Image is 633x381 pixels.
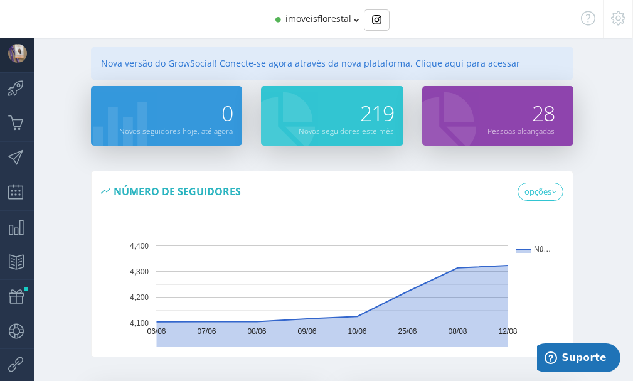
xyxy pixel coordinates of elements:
svg: A chart. [101,222,563,347]
text: 25/06 [398,328,417,336]
span: 0 [221,99,233,127]
text: 06/06 [147,328,166,336]
a: opções [518,183,563,201]
div: Nova versão do GrowSocial! Conecte-se agora através da nova plataforma. Clique aqui para acessar [91,47,573,80]
iframe: Abre um widget para que você possa encontrar mais informações [537,343,620,375]
img: Instagram_simple_icon.svg [372,15,381,24]
small: Pessoas alcançadas [487,126,555,136]
span: Número de seguidores [114,185,241,198]
span: 219 [360,99,394,127]
text: 09/06 [297,328,316,336]
small: Novos seguidores este mês [299,126,394,136]
text: 4,200 [130,293,149,302]
text: 12/08 [498,328,517,336]
text: 4,300 [130,267,149,276]
span: imoveisflorestal [285,13,351,24]
text: 4,400 [130,242,149,250]
text: 08/06 [247,328,266,336]
text: 07/06 [197,328,216,336]
span: 28 [532,99,555,127]
text: 08/08 [448,328,467,336]
text: Nú… [534,245,551,254]
img: User Image [8,44,27,63]
text: 10/06 [348,328,366,336]
div: Basic example [364,9,390,31]
text: 4,100 [130,319,149,328]
small: Novos seguidores hoje, até agora [119,126,233,136]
